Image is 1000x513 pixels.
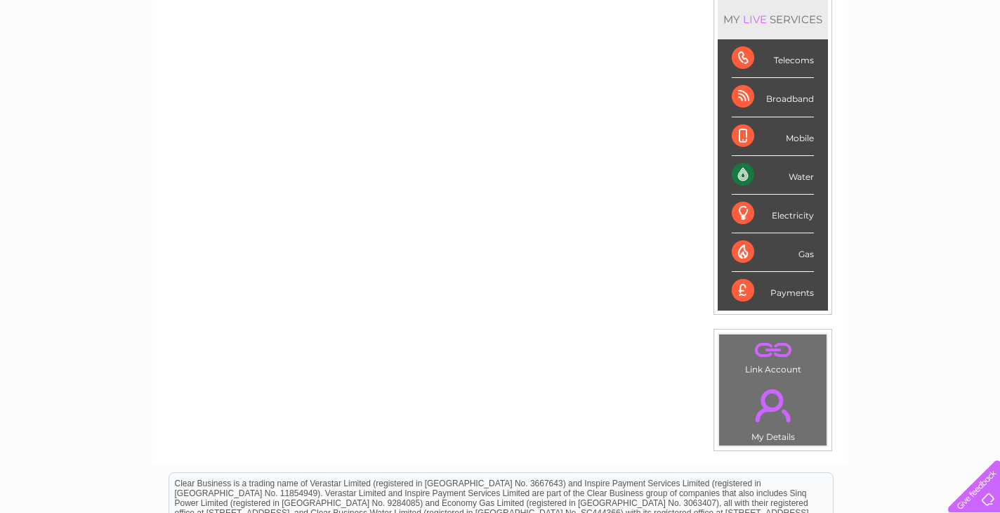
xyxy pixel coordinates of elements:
a: Energy [788,60,819,70]
a: . [723,381,823,430]
div: Mobile [732,117,814,156]
div: Broadband [732,78,814,117]
td: My Details [718,377,827,446]
img: logo.png [35,37,107,79]
div: Payments [732,272,814,310]
div: Telecoms [732,39,814,78]
a: Telecoms [827,60,869,70]
a: Log out [954,60,987,70]
a: Blog [878,60,898,70]
div: Clear Business is a trading name of Verastar Limited (registered in [GEOGRAPHIC_DATA] No. 3667643... [169,8,833,68]
a: Contact [907,60,941,70]
div: Gas [732,233,814,272]
a: 0333 014 3131 [735,7,832,25]
a: . [723,338,823,363]
div: LIVE [740,13,770,26]
a: Water [753,60,779,70]
div: Water [732,156,814,195]
td: Link Account [718,334,827,378]
div: Electricity [732,195,814,233]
